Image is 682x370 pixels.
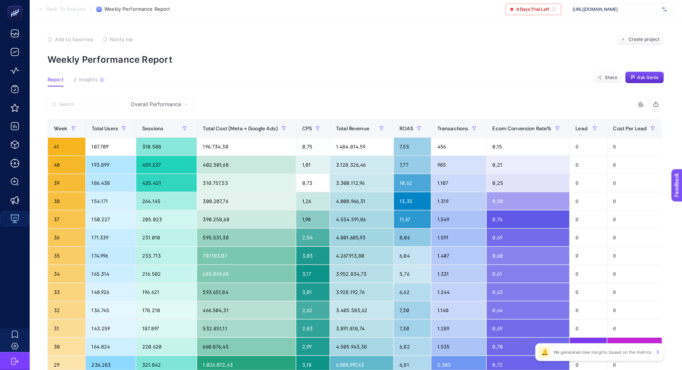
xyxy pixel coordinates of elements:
div: 0 [607,138,665,155]
button: Share [593,72,622,84]
div: 1.535 [431,338,486,356]
span: 0 Days Trial Left [516,6,549,12]
div: 0 [570,138,607,155]
span: Add to favorites [55,36,93,42]
div: 0 [570,229,607,246]
div: 0 [570,192,607,210]
div: 660.876,45 [197,338,296,356]
div: 466.504,31 [197,301,296,319]
div: 6,82 [394,338,431,356]
div: 35 [48,247,85,265]
div: 0 [570,210,607,228]
div: 2,99 [296,338,330,356]
span: Total Revenue [336,125,369,131]
div: 193.899 [86,156,136,174]
div: 30 [48,338,85,356]
div: 435.421 [136,174,196,192]
div: 8,06 [394,229,431,246]
span: Total Users [92,125,118,131]
div: 0,73 [296,174,330,192]
span: Cost Per Lead [613,125,647,131]
div: 33 [48,283,85,301]
button: Create project [617,33,664,45]
div: 41 [48,138,85,155]
img: svg%3e [662,6,667,13]
div: 0 [570,247,607,265]
div: 2,62 [296,301,330,319]
span: Lead [576,125,588,131]
span: Back To Analysis [47,6,86,12]
div: 0 [607,320,665,337]
div: 1.549 [431,210,486,228]
div: 0,70 [487,338,570,356]
div: 31 [48,320,85,337]
div: 32 [48,301,85,319]
div: 0 [607,301,665,319]
div: 0 [570,265,607,283]
div: 165.314 [86,265,136,283]
div: 0 [570,156,607,174]
div: 1.331 [431,265,486,283]
span: Report [48,77,63,83]
button: Notify me [102,36,133,42]
div: 1,90 [296,210,330,228]
span: Transactions [437,125,469,131]
div: 0 [607,229,665,246]
div: 390.258,68 [197,210,296,228]
div: 148.926 [86,283,136,301]
div: 5,76 [394,265,431,283]
div: 0 [607,156,665,174]
div: 0 [570,320,607,337]
div: 0,25 [487,174,570,192]
div: 300.207,76 [197,192,296,210]
div: 0 [607,283,665,301]
div: 4.008.966,31 [330,192,393,210]
span: Week [54,125,68,131]
div: 985 [431,156,486,174]
div: 231.010 [136,229,196,246]
div: 0,60 [487,247,570,265]
span: Ask Genie [637,75,659,81]
div: 0,69 [487,229,570,246]
div: 220.620 [136,338,196,356]
span: ROAS [400,125,414,131]
div: 0,21 [487,156,570,174]
div: 0,69 [487,320,570,337]
div: 6,62 [394,283,431,301]
div: 39 [48,174,85,192]
div: 4.554.591,86 [330,210,393,228]
div: 186.438 [86,174,136,192]
div: 3.891.818,74 [330,320,393,337]
div: 264.145 [136,192,196,210]
div: 0 [607,192,665,210]
div: 3.928.192,76 [330,283,393,301]
div: 0,61 [487,265,570,283]
div: 2,83 [296,320,330,337]
span: Notify me [110,36,133,42]
div: 4.505.943,38 [330,338,393,356]
div: 593.651,84 [197,283,296,301]
div: 0,50 [487,192,570,210]
div: 1.319 [431,192,486,210]
div: 0,64 [487,301,570,319]
div: 196.734,30 [197,138,296,155]
div: 🔔 [539,346,551,358]
div: 233.713 [136,247,196,265]
div: 150.227 [86,210,136,228]
div: 0 [570,283,607,301]
div: 7,77 [394,156,431,174]
div: 136.745 [86,301,136,319]
span: / [90,6,92,12]
div: 107.709 [86,138,136,155]
div: 3,17 [296,265,330,283]
div: 3.405.583,62 [330,301,393,319]
input: Search [59,102,117,107]
div: 1,26 [296,192,330,210]
p: We generated new insights based on the metrics [554,349,652,355]
div: 402.501,68 [197,156,296,174]
div: 178.210 [136,301,196,319]
div: 0,15 [487,138,570,155]
span: Weekly Performance Report [104,6,170,12]
div: 36 [48,229,85,246]
div: 595.531,38 [197,229,296,246]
